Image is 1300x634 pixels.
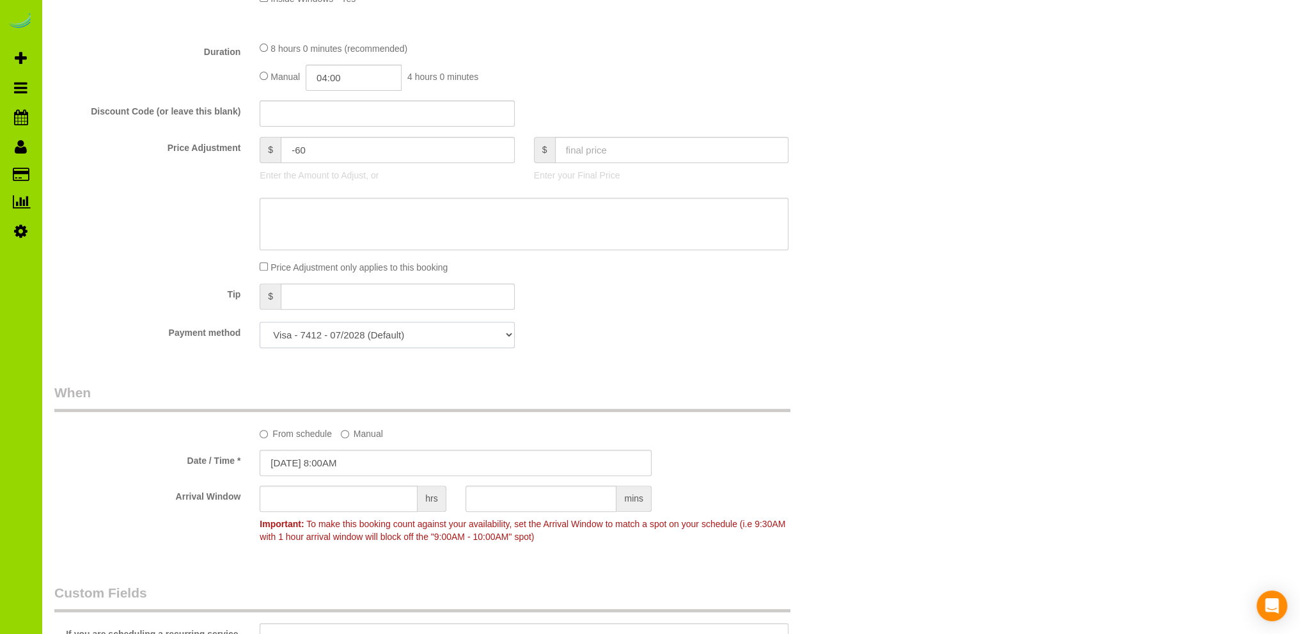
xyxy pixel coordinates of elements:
[54,583,790,612] legend: Custom Fields
[270,262,448,273] span: Price Adjustment only applies to this booking
[418,486,446,512] span: hrs
[54,383,790,412] legend: When
[260,137,281,163] span: $
[260,283,281,310] span: $
[1257,590,1287,621] div: Open Intercom Messenger
[260,450,652,476] input: MM/DD/YYYY HH:MM
[616,486,652,512] span: mins
[45,450,250,467] label: Date / Time *
[260,519,785,542] span: To make this booking count against your availability, set the Arrival Window to match a spot on y...
[45,137,250,154] label: Price Adjustment
[270,44,407,54] span: 8 hours 0 minutes (recommended)
[270,72,300,82] span: Manual
[8,13,33,31] img: Automaid Logo
[45,322,250,339] label: Payment method
[407,72,478,82] span: 4 hours 0 minutes
[45,486,250,503] label: Arrival Window
[260,519,304,529] strong: Important:
[341,430,349,438] input: Manual
[260,169,514,182] p: Enter the Amount to Adjust, or
[45,100,250,118] label: Discount Code (or leave this blank)
[555,137,789,163] input: final price
[45,283,250,301] label: Tip
[341,423,383,440] label: Manual
[534,169,788,182] p: Enter your Final Price
[534,137,555,163] span: $
[45,41,250,58] label: Duration
[260,423,332,440] label: From schedule
[260,430,268,438] input: From schedule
